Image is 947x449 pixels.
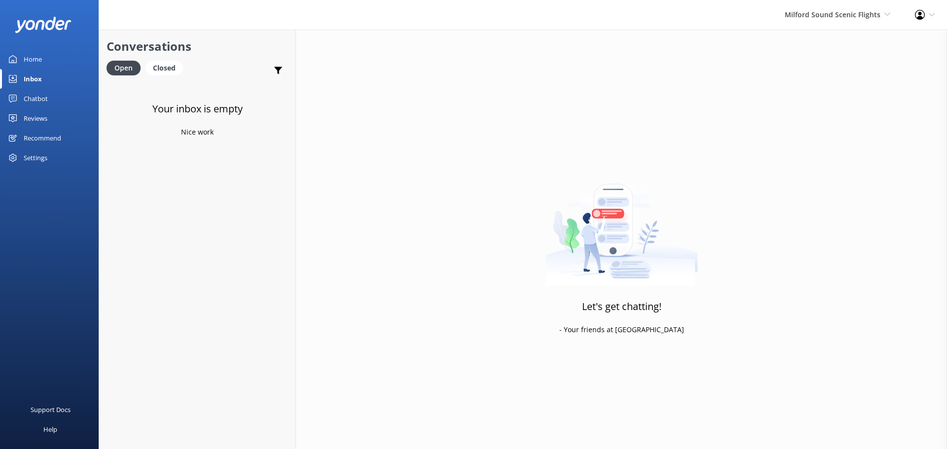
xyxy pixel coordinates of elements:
[24,69,42,89] div: Inbox
[559,324,684,335] p: - Your friends at [GEOGRAPHIC_DATA]
[152,101,243,117] h3: Your inbox is empty
[24,108,47,128] div: Reviews
[181,127,214,138] p: Nice work
[107,37,288,56] h2: Conversations
[15,17,72,33] img: yonder-white-logo.png
[107,62,146,73] a: Open
[24,89,48,108] div: Chatbot
[546,163,698,286] img: artwork of a man stealing a conversation from at giant smartphone
[24,128,61,148] div: Recommend
[146,61,183,75] div: Closed
[43,419,57,439] div: Help
[582,299,661,314] h3: Let's get chatting!
[785,10,880,19] span: Milford Sound Scenic Flights
[146,62,188,73] a: Closed
[107,61,141,75] div: Open
[24,49,42,69] div: Home
[24,148,47,168] div: Settings
[31,400,71,419] div: Support Docs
